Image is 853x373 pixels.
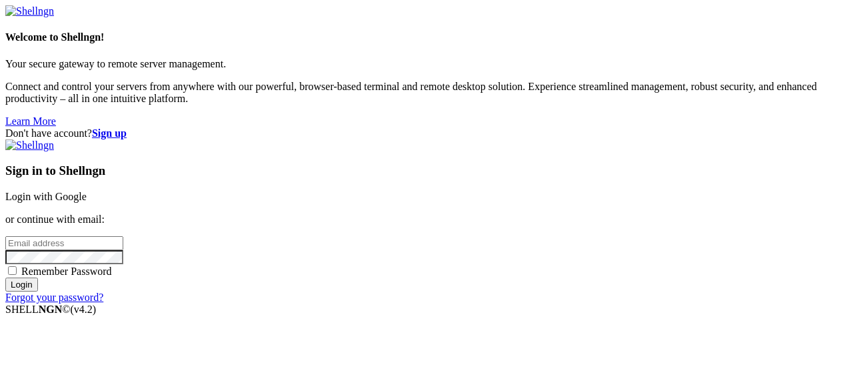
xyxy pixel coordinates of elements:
[21,266,112,277] span: Remember Password
[5,127,848,139] div: Don't have account?
[5,214,848,226] p: or continue with email:
[71,304,97,315] span: 4.2.0
[5,236,123,250] input: Email address
[5,115,56,127] a: Learn More
[5,163,848,178] h3: Sign in to Shellngn
[5,139,54,151] img: Shellngn
[92,127,127,139] a: Sign up
[5,58,848,70] p: Your secure gateway to remote server management.
[5,81,848,105] p: Connect and control your servers from anywhere with our powerful, browser-based terminal and remo...
[5,5,54,17] img: Shellngn
[5,191,87,202] a: Login with Google
[5,304,96,315] span: SHELL ©
[5,31,848,43] h4: Welcome to Shellngn!
[8,266,17,275] input: Remember Password
[5,292,103,303] a: Forgot your password?
[39,304,63,315] b: NGN
[5,278,38,292] input: Login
